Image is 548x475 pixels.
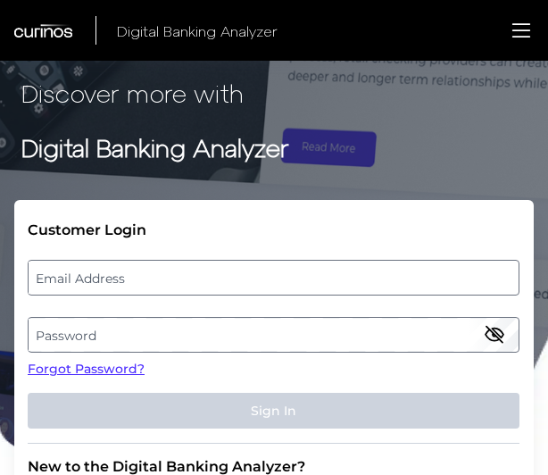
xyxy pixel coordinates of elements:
strong: Digital Banking Analyzer [21,132,289,162]
label: Password [29,319,518,351]
button: Sign In [28,393,519,429]
div: New to the Digital Banking Analyzer? [28,458,519,475]
p: Discover more with [21,75,527,112]
div: Customer Login [28,221,519,238]
span: Digital Banking Analyzer [117,22,278,39]
img: Curinos [14,24,74,37]
a: Forgot Password? [28,360,519,379]
label: Email Address [29,262,518,294]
